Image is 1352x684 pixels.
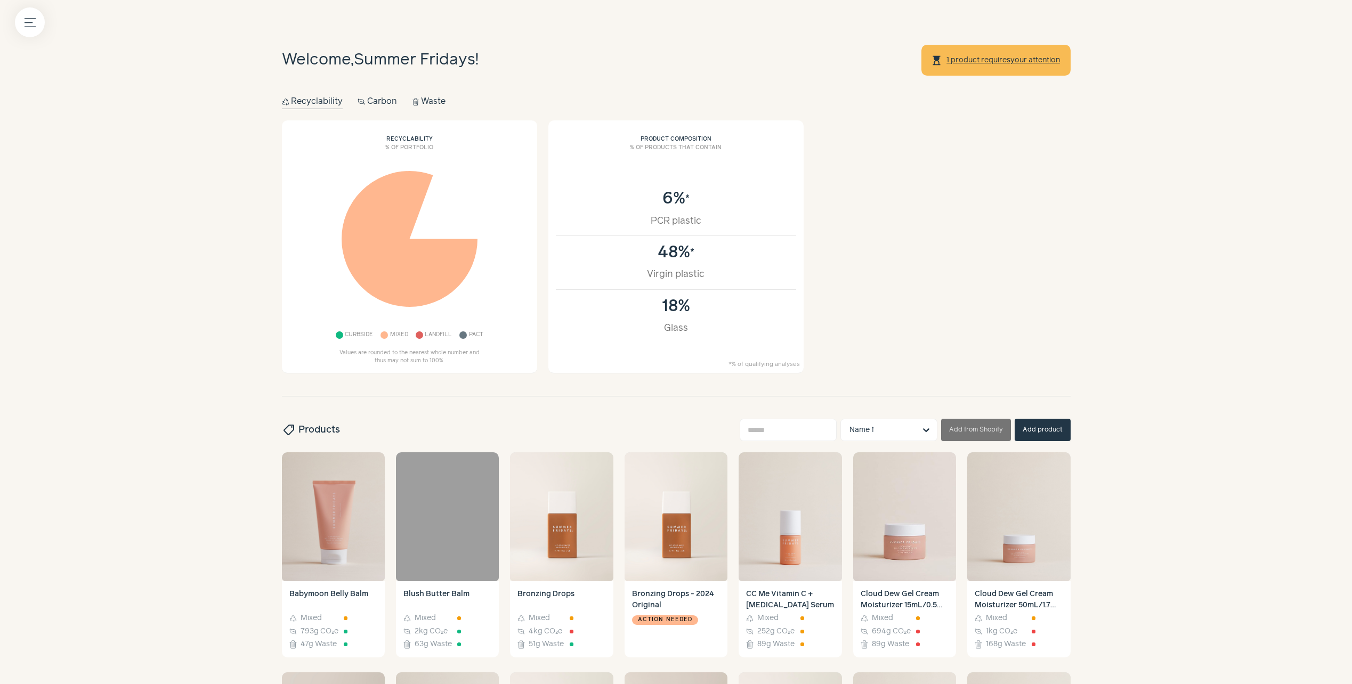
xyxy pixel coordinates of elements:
[872,639,909,650] span: 89g Waste
[986,613,1007,624] span: Mixed
[872,613,893,624] span: Mixed
[282,94,343,109] button: Recyclability
[975,589,1063,611] h4: Cloud Dew Gel Cream Moisturizer 50mL/1.7 fl.oz
[415,613,436,624] span: Mixed
[415,639,452,650] span: 63g Waste
[739,452,841,581] img: CC Me Vitamin C + Niacinamide Serum
[931,55,942,66] span: hourglass_top
[986,626,1017,637] span: 1kg CO₂e
[301,639,337,650] span: 47g Waste
[632,589,720,611] h4: Bronzing Drops - 2024 Original
[510,581,613,658] a: Bronzing Drops Mixed 4kg CO₂e 51g Waste
[757,626,795,637] span: 252g CO₂e
[746,589,834,611] h4: CC Me Vitamin C + Niacinamide Serum
[567,297,785,316] div: 18%
[941,419,1011,441] button: Add from Shopify
[403,589,491,611] h4: Blush Butter Balm
[1015,419,1071,441] button: Add product
[853,452,956,581] img: Cloud Dew Gel Cream Moisturizer 15mL/0.5 fl.oz
[529,613,550,624] span: Mixed
[567,190,785,208] div: 6%
[415,626,448,637] span: 2kg CO₂e
[728,360,800,369] small: *% of qualifying analyses
[567,243,785,262] div: 48%
[469,329,483,341] span: Pact
[567,214,785,228] div: PCR plastic
[853,581,956,658] a: Cloud Dew Gel Cream Moisturizer 15mL/0.5 fl.oz Mixed 694g CO₂e 89g Waste
[757,639,795,650] span: 89g Waste
[739,581,841,658] a: CC Me Vitamin C + [MEDICAL_DATA] Serum Mixed 252g CO₂e 89g Waste
[556,144,796,160] h3: % of products that contain
[625,581,727,658] a: Bronzing Drops - 2024 Original Action needed
[517,589,605,611] h4: Bronzing Drops
[358,94,397,109] button: Carbon
[301,613,322,624] span: Mixed
[282,452,385,581] img: Babymoon Belly Balm
[354,52,475,68] span: Summer Fridays
[289,589,377,611] h4: Babymoon Belly Balm
[282,423,340,437] h2: Products
[396,581,499,658] a: Blush Butter Balm Mixed 2kg CO₂e 63g Waste
[345,329,373,341] span: Curbside
[510,452,613,581] img: Bronzing Drops
[872,626,911,637] span: 694g CO₂e
[625,452,727,581] img: Bronzing Drops - 2024 Original
[638,615,692,625] span: Action needed
[301,626,338,637] span: 793g CO₂e
[390,329,408,341] span: Mixed
[556,128,796,144] h2: Product composition
[567,267,785,281] div: Virgin plastic
[335,349,484,366] p: Values are rounded to the nearest whole number and thus may not sum to 100%.
[289,128,530,144] h2: Recyclability
[289,144,530,160] h3: % of portfolio
[967,452,1070,581] img: Cloud Dew Gel Cream Moisturizer 50mL/1.7 fl.oz
[567,321,785,335] div: Glass
[529,626,562,637] span: 4kg CO₂e
[412,94,446,109] button: Waste
[281,424,295,436] span: sell
[946,56,1060,64] a: 1 product requiresyour attention
[861,589,949,611] h4: Cloud Dew Gel Cream Moisturizer 15mL/0.5 fl.oz
[425,329,452,341] span: Landfill
[396,452,499,581] a: Blush Butter Balm
[757,613,779,624] span: Mixed
[986,639,1026,650] span: 168g Waste
[529,639,564,650] span: 51g Waste
[282,581,385,658] a: Babymoon Belly Balm Mixed 793g CO₂e 47g Waste
[282,48,479,72] h1: Welcome, !
[967,581,1070,658] a: Cloud Dew Gel Cream Moisturizer 50mL/1.7 fl.oz Mixed 1kg CO₂e 168g Waste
